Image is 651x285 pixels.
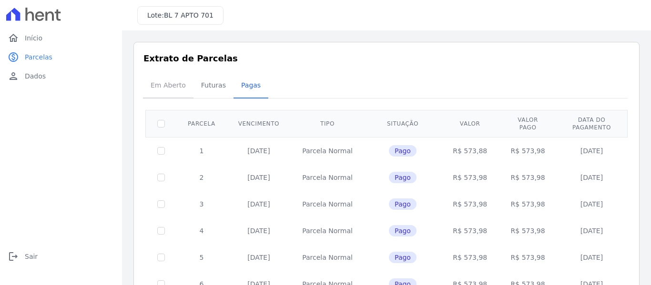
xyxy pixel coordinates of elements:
td: 2 [176,164,227,191]
td: R$ 573,98 [441,191,498,217]
td: Parcela Normal [291,244,364,271]
td: Parcela Normal [291,164,364,191]
td: [DATE] [227,164,291,191]
td: Parcela Normal [291,217,364,244]
td: [DATE] [557,137,626,164]
span: Parcelas [25,52,52,62]
i: logout [8,251,19,262]
th: Parcela [176,110,227,137]
td: Parcela Normal [291,137,364,164]
td: Parcela Normal [291,191,364,217]
h3: Extrato de Parcelas [143,52,630,65]
td: R$ 573,98 [498,137,557,164]
td: [DATE] [227,137,291,164]
td: R$ 573,98 [441,217,498,244]
a: Futuras [193,74,234,98]
span: Sair [25,252,38,261]
td: [DATE] [227,191,291,217]
a: Pagas [234,74,268,98]
a: homeInício [4,29,118,48]
i: paid [8,51,19,63]
td: [DATE] [557,244,626,271]
th: Valor [441,110,498,137]
input: Só é possível selecionar pagamentos em aberto [157,174,165,181]
a: logoutSair [4,247,118,266]
span: Em Aberto [145,76,192,95]
td: [DATE] [557,164,626,191]
span: Futuras [195,76,232,95]
td: [DATE] [557,191,626,217]
td: R$ 573,98 [441,164,498,191]
td: R$ 573,98 [498,244,557,271]
span: Pago [389,198,417,210]
td: 1 [176,137,227,164]
input: Só é possível selecionar pagamentos em aberto [157,200,165,208]
td: R$ 573,88 [441,137,498,164]
td: R$ 573,98 [498,191,557,217]
th: Data do pagamento [557,110,626,137]
td: R$ 573,98 [498,164,557,191]
th: Valor pago [498,110,557,137]
span: BL 7 APTO 701 [164,11,214,19]
h3: Lote: [147,10,214,20]
span: Início [25,33,42,43]
th: Situação [364,110,441,137]
span: Pagas [235,76,266,95]
i: home [8,32,19,44]
th: Tipo [291,110,364,137]
input: Só é possível selecionar pagamentos em aberto [157,227,165,235]
span: Pago [389,145,417,157]
span: Pago [389,225,417,236]
td: 3 [176,191,227,217]
td: [DATE] [557,217,626,244]
span: Pago [389,172,417,183]
td: [DATE] [227,217,291,244]
input: Só é possível selecionar pagamentos em aberto [157,147,165,155]
span: Pago [389,252,417,263]
i: person [8,70,19,82]
a: Em Aberto [143,74,193,98]
a: paidParcelas [4,48,118,67]
th: Vencimento [227,110,291,137]
span: Dados [25,71,46,81]
a: personDados [4,67,118,86]
td: 4 [176,217,227,244]
td: [DATE] [227,244,291,271]
input: Só é possível selecionar pagamentos em aberto [157,254,165,261]
td: R$ 573,98 [498,217,557,244]
td: 5 [176,244,227,271]
td: R$ 573,98 [441,244,498,271]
